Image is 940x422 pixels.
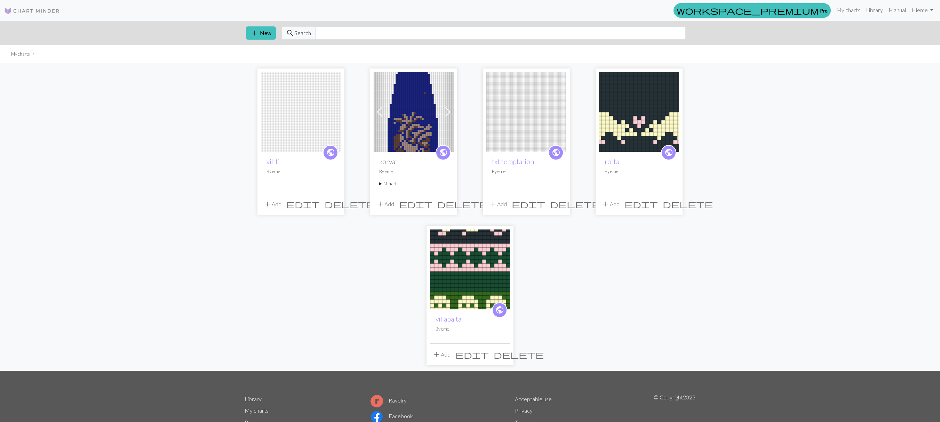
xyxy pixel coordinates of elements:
span: edit [399,199,432,209]
a: Privacy [515,407,533,414]
a: korvat [374,108,454,114]
button: Edit [284,197,322,211]
img: Ravelry logo [371,395,383,407]
button: Delete [660,197,715,211]
a: public [661,145,676,160]
span: public [495,305,504,315]
button: Delete [491,348,546,361]
span: delete [325,199,375,209]
span: delete [494,350,544,359]
a: My charts [834,3,863,17]
a: Hieme [909,3,936,17]
img: rotta [599,72,679,152]
a: public [323,145,338,160]
a: Library [245,396,262,402]
img: viltti [261,72,341,152]
h2: korvat [379,157,448,165]
i: public [664,146,673,160]
span: add [376,199,384,209]
a: Ravelry [371,397,407,404]
span: delete [663,199,713,209]
button: Delete [548,197,603,211]
button: Edit [622,197,660,211]
p: By eme [605,168,674,175]
span: add [432,350,441,359]
span: delete [550,199,600,209]
p: By eme [436,326,504,332]
img: villapaita [430,229,510,309]
span: public [439,147,448,158]
i: Edit [512,200,545,208]
button: Add [261,197,284,211]
i: public [326,146,335,160]
i: Edit [455,350,489,359]
i: public [439,146,448,160]
button: New [246,26,276,40]
a: public [492,302,507,318]
a: villapaita [436,315,461,323]
summary: 2charts [379,180,448,187]
span: edit [455,350,489,359]
img: txt temptation [486,72,566,152]
p: By eme [492,168,561,175]
span: add [250,28,259,38]
span: public [552,147,560,158]
button: Edit [397,197,435,211]
span: add [263,199,272,209]
img: korvat [374,72,454,152]
span: workspace_premium [677,6,819,15]
a: viltti [266,157,280,165]
a: Facebook [371,413,413,419]
span: delete [437,199,487,209]
span: search [286,28,294,38]
a: villapaita [430,265,510,272]
a: rotta [605,157,619,165]
span: edit [286,199,320,209]
span: public [664,147,673,158]
button: Delete [435,197,490,211]
span: add [602,199,610,209]
p: By eme [266,168,335,175]
p: By eme [379,168,448,175]
button: Edit [453,348,491,361]
button: Edit [509,197,548,211]
span: edit [512,199,545,209]
i: Edit [624,200,658,208]
i: public [495,303,504,317]
a: My charts [245,407,269,414]
img: Logo [4,7,60,15]
a: txt temptation [486,108,566,114]
button: Add [374,197,397,211]
a: public [548,145,564,160]
a: Acceptable use [515,396,552,402]
button: Delete [322,197,377,211]
span: edit [624,199,658,209]
a: rotta [599,108,679,114]
a: public [436,145,451,160]
a: Library [863,3,886,17]
li: My charts [11,51,30,57]
a: Pro [674,3,831,18]
span: Search [294,29,311,37]
span: add [489,199,497,209]
i: Edit [286,200,320,208]
a: txt temptation [492,157,534,165]
a: Manual [886,3,909,17]
button: Add [599,197,622,211]
i: Edit [399,200,432,208]
i: public [552,146,560,160]
button: Add [486,197,509,211]
span: public [326,147,335,158]
a: viltti [261,108,341,114]
button: Add [430,348,453,361]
